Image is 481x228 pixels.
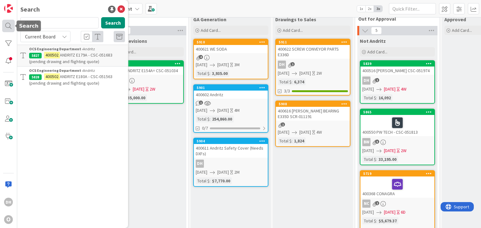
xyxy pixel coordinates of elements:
div: 16,092 [377,94,392,101]
button: Search [101,17,125,28]
div: Total $ [196,116,209,122]
div: 5901400602 Andritz [194,85,268,99]
span: Out for Approval [358,16,432,22]
div: BW [360,138,434,146]
span: [DATE] [384,86,396,92]
div: 5910400621 WE SODA [194,39,268,53]
div: 2W [401,147,406,154]
span: 1 [291,62,295,66]
div: 5908 [279,102,350,106]
span: : [209,177,210,184]
div: 5901 [194,85,268,91]
div: 5910 [197,40,268,44]
div: 4W [401,86,406,92]
span: : [292,137,292,144]
div: 5908 [276,101,350,107]
span: [DATE] [196,107,207,114]
div: Andritz [29,68,125,73]
div: 2W [150,86,155,92]
div: 5904 [194,138,268,144]
span: [DATE] [362,147,374,154]
span: Drawings to Sales [275,16,316,22]
span: [DATE] [299,70,311,77]
div: 2M [234,169,240,176]
div: 5865 [360,109,434,115]
span: 1 [281,122,285,126]
span: 4 [199,55,203,59]
div: Search [20,5,40,14]
div: 5815 [109,61,183,67]
div: MJ [109,77,183,85]
div: 5908400616 [PERSON_NAME] BEARING E335D SCR-011191 [276,101,350,121]
span: Support [13,1,28,8]
div: 5719400368 CONAGRA [360,171,434,198]
div: 35,000.00 [126,94,147,101]
mark: 400502 [44,73,60,80]
span: Approved [444,16,466,22]
div: 5910 [194,39,268,45]
div: 1,824 [292,137,306,144]
span: [DATE] [196,62,207,68]
div: 5901 [197,86,268,90]
a: 5839400516 [PERSON_NAME] CSC-051974DH[DATE][DATE]4WTotal $:16,092 [360,60,435,104]
span: 3/3 [284,88,290,94]
div: DH [360,77,434,85]
div: 5911 [276,39,350,45]
a: 5910400621 WE SODA[DATE][DATE]3MTotal $:3,935.00 [193,39,268,79]
span: Add Card... [367,49,387,55]
div: 3,935.00 [210,70,229,77]
div: 5719 [360,171,434,176]
div: O [4,215,13,224]
div: 400483 ANDRITZ E154A= CSC-051034 [109,67,183,75]
div: DH [276,61,350,69]
a: OCS Engineering Department ›Andritz5828400502ANDRITZ E180A - CSC-051563 (pending drawing and flig... [17,67,128,88]
div: Total $ [278,137,292,144]
a: 5911400622 SCREW CONVEYOR PARTS E336DDH[DATE][DATE]2WTotal $:6,3743/3 [275,39,350,96]
div: 5815 [112,62,183,66]
span: [DATE] [362,209,374,216]
div: 6,374 [292,78,306,85]
span: Not Andritz [360,38,386,44]
div: 5839 [360,61,434,67]
span: ANDRITZ E179A - CSC-051683 (pending drawing and flighting quote) [29,52,112,64]
div: NC [362,200,370,208]
span: [DATE] [217,62,229,68]
div: Total $ [196,177,209,184]
div: 4W [316,129,322,136]
span: Add Card... [283,27,303,33]
div: $5,679.37 [377,217,398,224]
span: [DATE] [278,129,289,136]
div: 5904400611 Andritz Safety Cover (Needs DXFs) [194,138,268,158]
div: Total $ [196,70,209,77]
div: 33,195.00 [377,156,398,163]
div: 5911400622 SCREW CONVEYOR PARTS E336D [276,39,350,59]
div: 400611 Andritz Safety Cover (Needs DXFs) [194,144,268,158]
div: 5911 [279,40,350,44]
div: 400621 WE SODA [194,45,268,53]
div: DH [362,77,370,85]
div: 400516 [PERSON_NAME] CSC-051974 [360,67,434,75]
span: 5 [375,140,379,144]
input: Search for title... [20,17,99,28]
span: [DATE] [362,86,374,92]
span: [DATE] [217,169,229,176]
div: Total $ [278,78,292,85]
div: Total $ [362,156,376,163]
span: GA Generation [193,16,226,22]
div: 5839400516 [PERSON_NAME] CSC-051974 [360,61,434,75]
span: : [292,78,292,85]
span: 3x [374,6,382,12]
span: [DATE] [196,169,207,176]
b: OCS Engineering Department › [29,68,83,73]
a: 5865400550 PW TECH - CSC-051813BW[DATE][DATE]2WTotal $:33,195.00 [360,109,435,165]
div: DH [196,160,204,168]
div: Total $ [362,94,376,101]
div: 400616 [PERSON_NAME] BEARING E335D SCR-011191 [276,107,350,121]
span: [DATE] [299,129,311,136]
span: : [376,217,377,224]
input: Quick Filter... [389,3,436,14]
a: 5815400483 ANDRITZ E154A= CSC-051034MJ[DATE][DATE]2WTotal $:35,000.00 [109,60,184,104]
span: ANDRITZ E180A - CSC-051563 (pending drawing and flighting quote) [29,74,112,86]
div: Andritz [29,46,125,52]
div: 5827 [29,53,42,58]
